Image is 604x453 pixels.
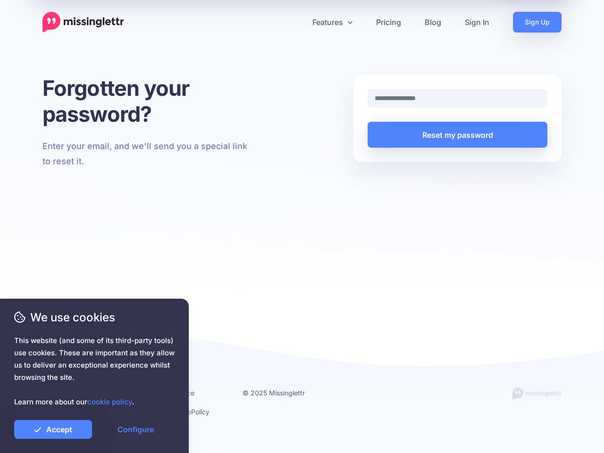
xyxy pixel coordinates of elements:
[42,75,251,127] h1: Forgotten your password?
[513,12,562,33] a: Sign Up
[301,12,364,33] a: Features
[97,420,175,439] a: Configure
[14,309,175,326] span: We use cookies
[87,397,132,406] a: cookie policy
[364,12,413,33] a: Pricing
[368,122,547,148] button: Reset my password
[243,387,328,399] li: © 2025 Missinglettr
[14,420,92,439] a: Accept
[453,12,501,33] a: Sign In
[413,12,453,33] a: Blog
[14,335,175,408] span: This website (and some of its third-party tools) use cookies. These are important as they allow u...
[42,139,251,169] p: Enter your email, and we'll send you a special link to reset it.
